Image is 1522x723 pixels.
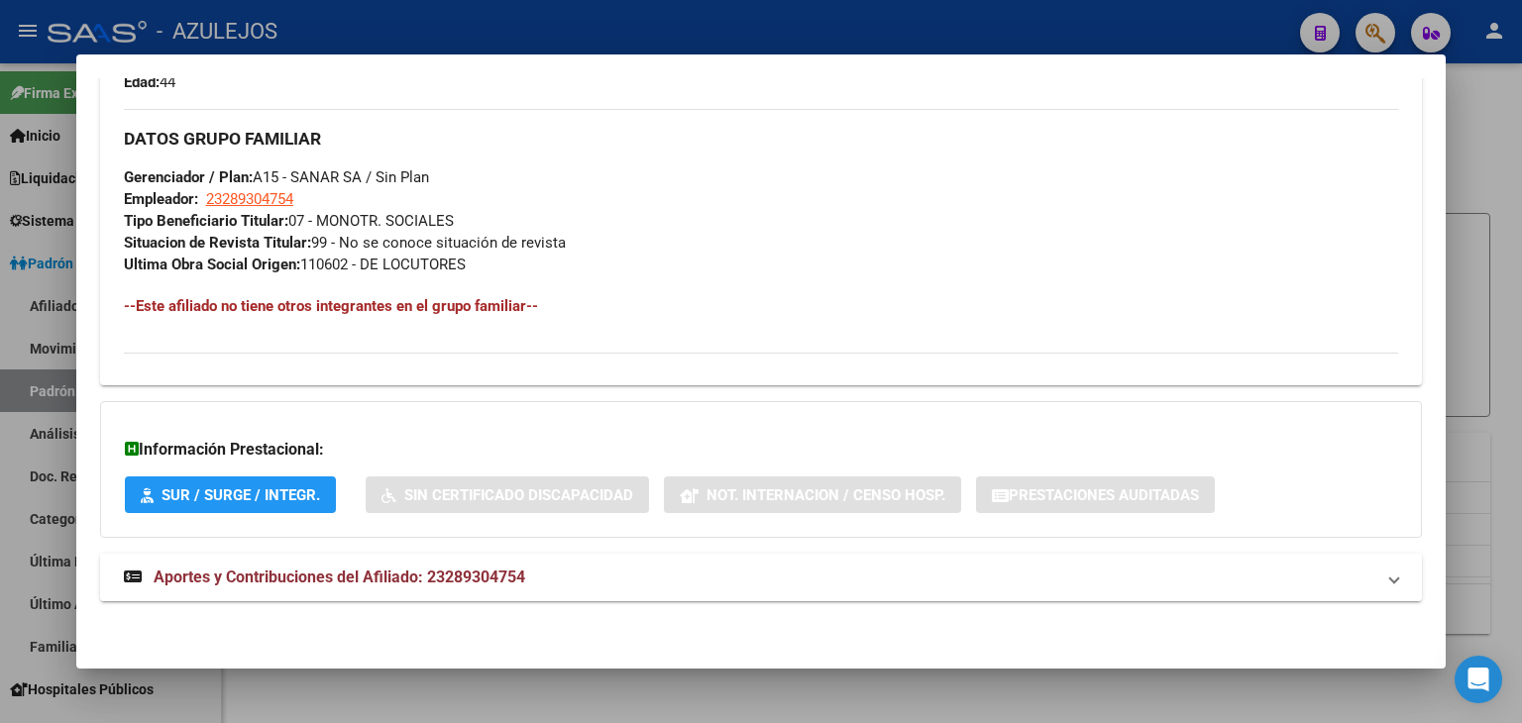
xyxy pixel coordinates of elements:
span: 44 [124,73,175,91]
h3: Información Prestacional: [125,438,1397,462]
button: Not. Internacion / Censo Hosp. [664,476,961,513]
span: A15 - SANAR SA / Sin Plan [124,168,429,186]
span: Aportes y Contribuciones del Afiliado: 23289304754 [154,568,525,586]
h3: DATOS GRUPO FAMILIAR [124,128,1398,150]
strong: Edad: [124,73,160,91]
mat-expansion-panel-header: Aportes y Contribuciones del Afiliado: 23289304754 [100,554,1422,601]
strong: Situacion de Revista Titular: [124,234,311,252]
h4: --Este afiliado no tiene otros integrantes en el grupo familiar-- [124,295,1398,317]
span: Not. Internacion / Censo Hosp. [707,486,945,504]
button: Sin Certificado Discapacidad [366,476,649,513]
button: SUR / SURGE / INTEGR. [125,476,336,513]
span: SUR / SURGE / INTEGR. [162,486,320,504]
strong: Empleador: [124,190,198,208]
strong: Ultima Obra Social Origen: [124,256,300,273]
button: Prestaciones Auditadas [976,476,1215,513]
span: 23289304754 [206,190,293,208]
span: 110602 - DE LOCUTORES [124,256,466,273]
span: Sin Certificado Discapacidad [404,486,633,504]
strong: Gerenciador / Plan: [124,168,253,186]
strong: Tipo Beneficiario Titular: [124,212,288,230]
div: Open Intercom Messenger [1455,656,1502,703]
span: 99 - No se conoce situación de revista [124,234,566,252]
span: 07 - MONOTR. SOCIALES [124,212,454,230]
span: Prestaciones Auditadas [1009,486,1199,504]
